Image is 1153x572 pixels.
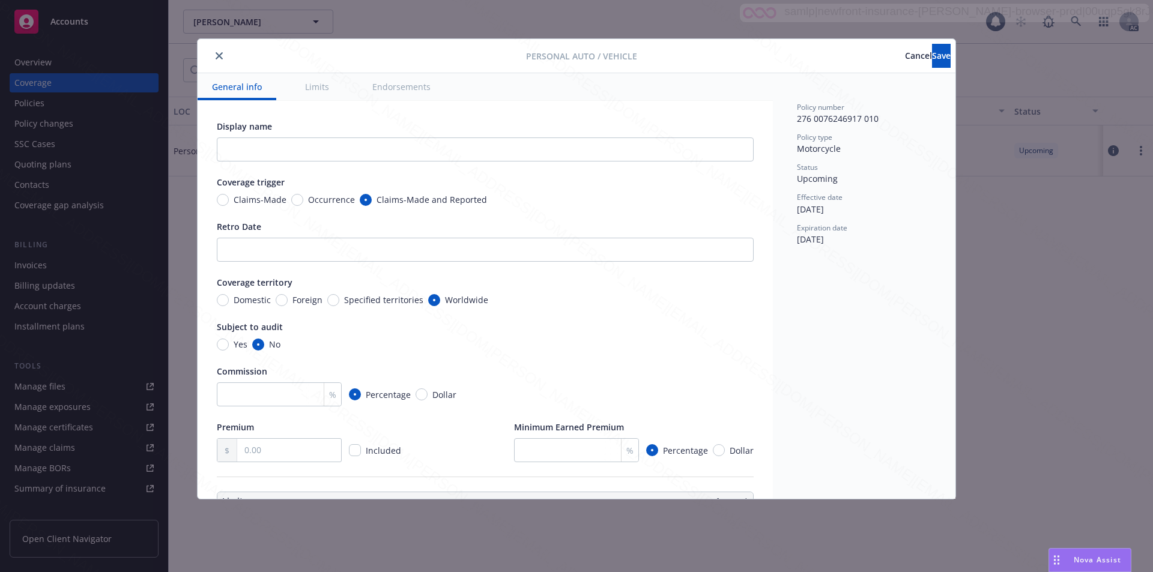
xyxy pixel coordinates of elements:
[932,44,951,68] button: Save
[797,143,841,154] span: Motorcycle
[730,444,754,457] span: Dollar
[327,294,339,306] input: Specified territories
[217,121,272,132] span: Display name
[360,194,372,206] input: Claims-Made and Reported
[291,73,343,100] button: Limits
[217,176,285,188] span: Coverage trigger
[445,294,488,306] span: Worldwide
[217,321,283,333] span: Subject to audit
[1049,548,1131,572] button: Nova Assist
[797,132,832,142] span: Policy type
[646,444,658,456] input: Percentage
[526,50,637,62] span: Personal Auto / Vehicle
[349,388,361,400] input: Percentage
[797,102,844,112] span: Policy number
[797,173,838,184] span: Upcoming
[491,492,753,510] th: Amount
[308,193,355,206] span: Occurrence
[797,223,847,233] span: Expiration date
[292,294,322,306] span: Foreign
[212,49,226,63] button: close
[217,339,229,351] input: Yes
[713,444,725,456] input: Dollar
[217,421,254,433] span: Premium
[198,73,276,100] button: General info
[234,193,286,206] span: Claims-Made
[626,444,634,457] span: %
[234,294,271,306] span: Domestic
[797,233,824,245] span: [DATE]
[932,50,951,61] span: Save
[905,44,932,68] button: Cancel
[366,388,411,401] span: Percentage
[291,194,303,206] input: Occurrence
[329,388,336,401] span: %
[428,294,440,306] input: Worldwide
[358,73,445,100] button: Endorsements
[217,221,261,232] span: Retro Date
[797,192,843,202] span: Effective date
[344,294,423,306] span: Specified territories
[377,193,487,206] span: Claims-Made and Reported
[1049,549,1064,571] div: Drag to move
[797,203,824,215] span: [DATE]
[217,294,229,306] input: Domestic
[663,444,708,457] span: Percentage
[432,388,456,401] span: Dollar
[1074,555,1121,565] span: Nova Assist
[905,50,932,61] span: Cancel
[416,388,428,400] input: Dollar
[797,113,879,124] span: 276 0076246917 010
[514,421,624,433] span: Minimum Earned Premium
[366,445,401,456] span: Included
[276,294,288,306] input: Foreign
[269,338,280,351] span: No
[252,339,264,351] input: No
[217,194,229,206] input: Claims-Made
[237,439,341,462] input: 0.00
[217,366,267,377] span: Commission
[217,492,432,510] th: Limits
[797,162,818,172] span: Status
[217,277,292,288] span: Coverage territory
[234,338,247,351] span: Yes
